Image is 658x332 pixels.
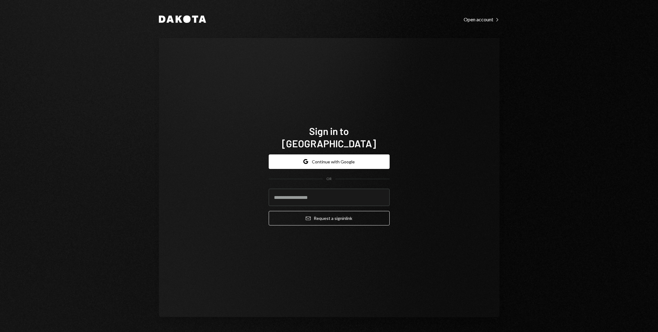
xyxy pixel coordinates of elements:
button: Request a signinlink [269,211,390,225]
h1: Sign in to [GEOGRAPHIC_DATA] [269,125,390,149]
a: Open account [464,16,499,23]
div: OR [326,176,332,182]
button: Continue with Google [269,154,390,169]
